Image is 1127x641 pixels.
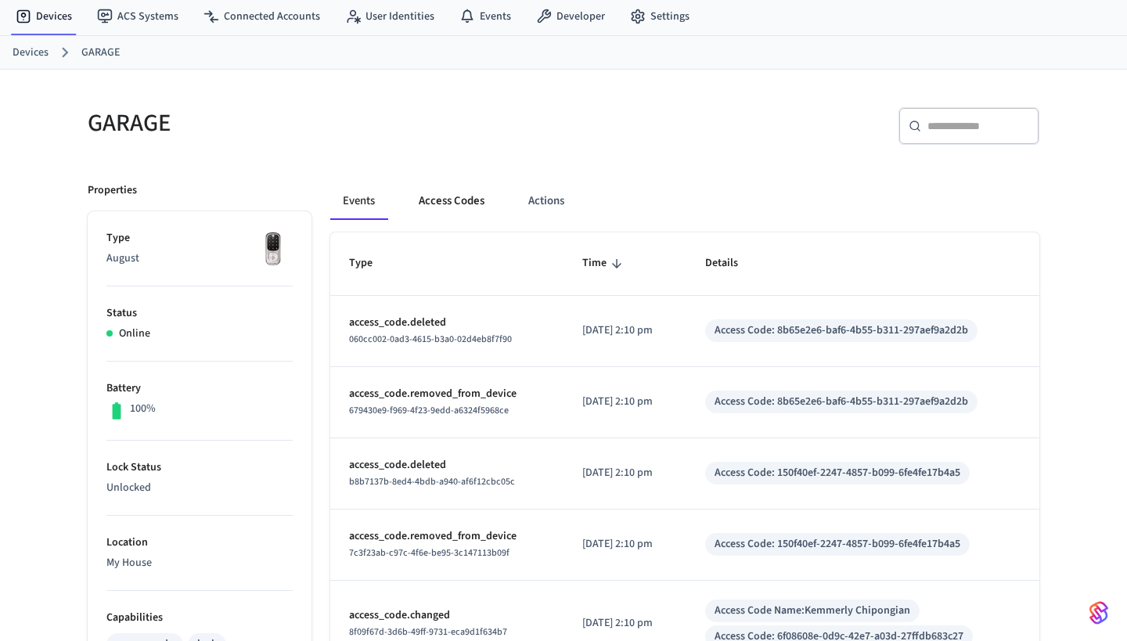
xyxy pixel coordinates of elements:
[715,536,960,553] div: Access Code: 150f40ef-2247-4857-b099-6fe4fe17b4a5
[106,459,293,476] p: Lock Status
[715,322,968,339] div: Access Code: 8b65e2e6-baf6-4b55-b311-297aef9a2d2b
[447,2,524,31] a: Events
[349,475,515,488] span: b8b7137b-8ed4-4bdb-a940-af6f12cbc05c
[349,457,545,474] p: access_code.deleted
[85,2,191,31] a: ACS Systems
[13,45,49,61] a: Devices
[106,380,293,397] p: Battery
[106,535,293,551] p: Location
[705,251,758,275] span: Details
[349,251,393,275] span: Type
[516,182,577,220] button: Actions
[119,326,150,342] p: Online
[349,625,507,639] span: 8f09f67d-3d6b-49ff-9731-eca9d1f634b7
[582,322,668,339] p: [DATE] 2:10 pm
[406,182,497,220] button: Access Codes
[582,251,627,275] span: Time
[349,607,545,624] p: access_code.changed
[330,182,1039,220] div: ant example
[330,182,387,220] button: Events
[81,45,120,61] a: GARAGE
[582,394,668,410] p: [DATE] 2:10 pm
[333,2,447,31] a: User Identities
[106,250,293,267] p: August
[715,394,968,410] div: Access Code: 8b65e2e6-baf6-4b55-b311-297aef9a2d2b
[3,2,85,31] a: Devices
[582,615,668,632] p: [DATE] 2:10 pm
[349,315,545,331] p: access_code.deleted
[618,2,702,31] a: Settings
[88,182,137,199] p: Properties
[106,305,293,322] p: Status
[349,386,545,402] p: access_code.removed_from_device
[715,603,910,619] div: Access Code Name: Kemmerly Chipongian
[191,2,333,31] a: Connected Accounts
[582,465,668,481] p: [DATE] 2:10 pm
[349,546,509,560] span: 7c3f23ab-c97c-4f6e-be95-3c147113b09f
[349,404,509,417] span: 679430e9-f969-4f23-9edd-a6324f5968ce
[254,230,293,269] img: Yale Assure Touchscreen Wifi Smart Lock, Satin Nickel, Front
[582,536,668,553] p: [DATE] 2:10 pm
[130,401,156,417] p: 100%
[106,610,293,626] p: Capabilities
[349,333,512,346] span: 060cc002-0ad3-4615-b3a0-02d4eb8f7f90
[106,480,293,496] p: Unlocked
[106,555,293,571] p: My House
[88,107,554,139] h5: GARAGE
[1089,600,1108,625] img: SeamLogoGradient.69752ec5.svg
[349,528,545,545] p: access_code.removed_from_device
[524,2,618,31] a: Developer
[106,230,293,247] p: Type
[715,465,960,481] div: Access Code: 150f40ef-2247-4857-b099-6fe4fe17b4a5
